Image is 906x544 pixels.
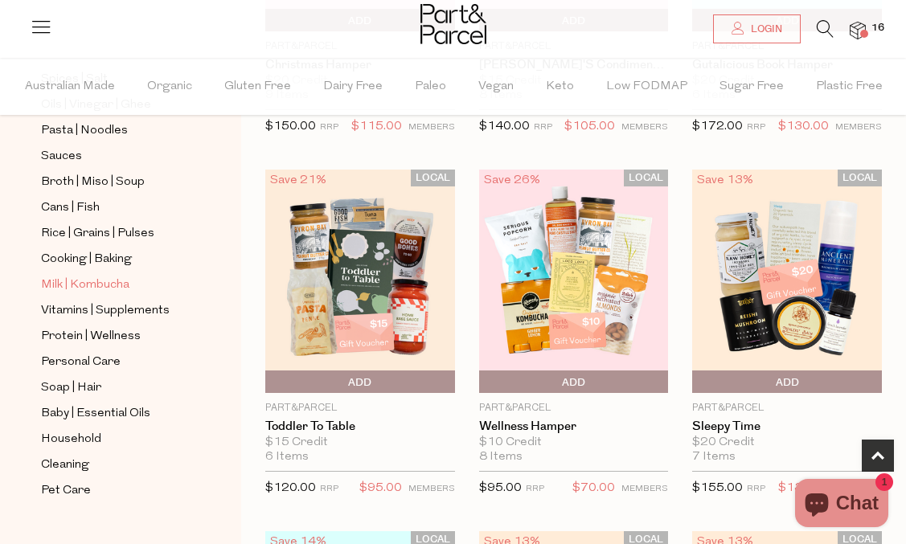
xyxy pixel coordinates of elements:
span: $150.00 [265,121,316,133]
span: Dairy Free [323,59,383,115]
a: Login [713,14,801,43]
span: $172.00 [692,121,743,133]
span: $135.00 [778,478,829,499]
small: RRP [526,485,544,493]
span: Cleaning [41,456,89,475]
span: Cooking | Baking [41,250,132,269]
div: $15 Credit [265,436,455,450]
a: Personal Care [41,352,187,372]
img: Toddler To Table [265,170,455,393]
span: Sugar Free [719,59,784,115]
span: $70.00 [572,478,615,499]
span: Australian Made [25,59,115,115]
span: Household [41,430,101,449]
img: Sleepy Time [692,170,882,393]
span: 7 Items [692,450,736,464]
small: RRP [320,485,338,493]
span: Plastic Free [816,59,883,115]
span: Personal Care [41,353,121,372]
span: Milk | Kombucha [41,276,129,295]
button: Add To Parcel [265,370,455,393]
p: Part&Parcel [692,401,882,415]
a: Cans | Fish [41,198,187,218]
a: Household [41,429,187,449]
small: RRP [320,123,338,132]
span: $105.00 [564,117,615,137]
span: Organic [147,59,192,115]
small: MEMBERS [621,123,668,132]
a: Milk | Kombucha [41,275,187,295]
button: Add To Parcel [692,370,882,393]
span: Sauces [41,147,82,166]
a: Baby | Essential Oils [41,403,187,423]
div: Save 13% [692,170,758,191]
span: Paleo [415,59,446,115]
small: MEMBERS [408,485,455,493]
button: Add To Parcel [479,370,669,393]
span: Keto [546,59,574,115]
inbox-online-store-chat: Shopify online store chat [790,479,893,531]
span: Low FODMAP [606,59,687,115]
span: $95.00 [479,482,522,494]
span: LOCAL [411,170,455,186]
small: MEMBERS [835,123,882,132]
a: Cleaning [41,455,187,475]
div: $10 Credit [479,436,669,450]
small: RRP [534,123,552,132]
small: MEMBERS [408,123,455,132]
span: $130.00 [778,117,829,137]
p: Part&Parcel [479,401,669,415]
a: Broth | Miso | Soup [41,172,187,192]
a: Sauces [41,146,187,166]
a: Toddler To Table [265,419,455,434]
span: Vitamins | Supplements [41,301,170,321]
span: $95.00 [359,478,402,499]
span: Protein | Wellness [41,327,141,346]
a: Soap | Hair [41,378,187,398]
span: Rice | Grains | Pulses [41,224,154,243]
span: Pet Care [41,481,91,501]
span: Login [747,22,782,36]
div: Save 21% [265,170,331,191]
span: $115.00 [351,117,402,137]
span: $155.00 [692,482,743,494]
span: Pasta | Noodles [41,121,128,141]
span: Broth | Miso | Soup [41,173,145,192]
a: Rice | Grains | Pulses [41,223,187,243]
span: 16 [867,21,888,35]
small: MEMBERS [621,485,668,493]
a: 16 [850,22,866,39]
span: 6 Items [265,450,309,464]
a: Vitamins | Supplements [41,301,187,321]
a: Protein | Wellness [41,326,187,346]
div: Save 26% [479,170,545,191]
a: Wellness Hamper [479,419,669,434]
span: Gluten Free [224,59,291,115]
span: Cans | Fish [41,198,100,218]
span: Vegan [478,59,514,115]
small: RRP [747,485,765,493]
span: LOCAL [624,170,668,186]
img: Part&Parcel [420,4,486,44]
a: Pasta | Noodles [41,121,187,141]
span: $120.00 [265,482,316,494]
span: 8 Items [479,450,523,464]
span: Soap | Hair [41,378,101,398]
div: $20 Credit [692,436,882,450]
span: Baby | Essential Oils [41,404,150,423]
a: Pet Care [41,481,187,501]
span: $140.00 [479,121,530,133]
a: Cooking | Baking [41,249,187,269]
small: RRP [747,123,765,132]
a: Sleepy Time [692,419,882,434]
p: Part&Parcel [265,401,455,415]
span: LOCAL [838,170,882,186]
img: Wellness Hamper [479,170,669,393]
